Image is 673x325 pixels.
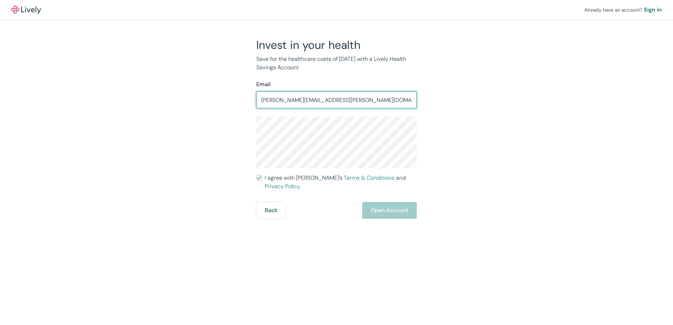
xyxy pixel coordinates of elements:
[644,6,662,14] a: Sign in
[11,6,41,14] img: Lively
[256,38,417,52] h2: Invest in your health
[256,202,286,219] button: Back
[256,80,271,89] label: Email
[344,174,395,181] a: Terms & Conditions
[265,174,417,191] span: I agree with [PERSON_NAME]’s and
[11,6,41,14] a: LivelyLively
[256,55,417,72] p: Save for the healthcare costs of [DATE] with a Lively Health Savings Account
[265,183,300,190] a: Privacy Policy
[584,6,662,14] div: Already have an account?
